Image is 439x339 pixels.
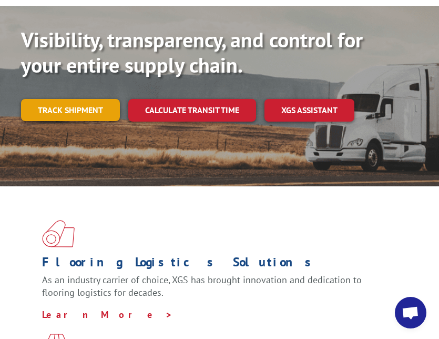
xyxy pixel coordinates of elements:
[42,274,362,298] span: As an industry carrier of choice, XGS has brought innovation and dedication to flooring logistics...
[128,99,256,122] a: Calculate transit time
[42,256,389,274] h1: Flooring Logistics Solutions
[21,26,363,78] b: Visibility, transparency, and control for your entire supply chain.
[21,99,120,121] a: Track shipment
[395,297,426,328] div: Open chat
[42,308,173,321] a: Learn More >
[264,99,354,122] a: XGS ASSISTANT
[42,220,75,247] img: xgs-icon-total-supply-chain-intelligence-red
